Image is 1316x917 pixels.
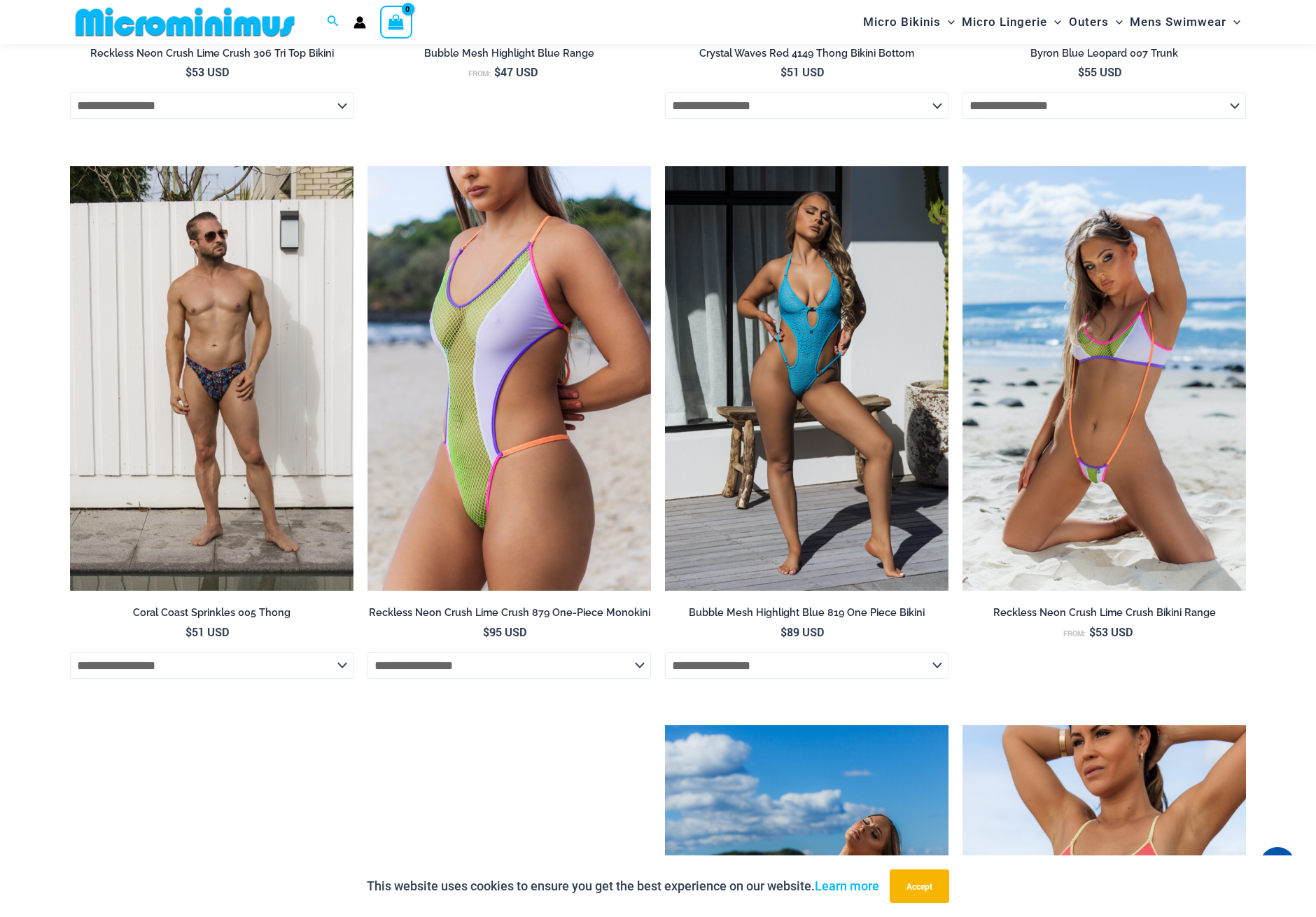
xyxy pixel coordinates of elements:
[941,4,955,40] span: Menu Toggle
[815,878,879,893] a: Learn more
[367,606,651,619] h2: Reckless Neon Crush Lime Crush 879 One-Piece Monokini
[780,64,824,79] bdi: 51 USD
[665,166,948,591] img: Bubble Mesh Highlight Blue 819 One Piece 01
[962,4,1047,40] span: Micro Lingerie
[962,166,1246,591] img: Reckless Neon Crush Lime Crush 349 Crop Top 4561 Sling 05
[1047,4,1061,40] span: Menu Toggle
[1089,624,1133,639] bdi: 53 USD
[962,606,1246,619] h2: Reckless Neon Crush Lime Crush Bikini Range
[327,13,339,31] a: Search icon link
[1078,64,1121,79] bdi: 55 USD
[70,166,353,591] a: Coral Coast Sprinkles 005 Thong 06Coral Coast Sprinkles 005 Thong 08Coral Coast Sprinkles 005 Tho...
[665,606,948,624] a: Bubble Mesh Highlight Blue 819 One Piece Bikini
[70,47,353,60] h2: Reckless Neon Crush Lime Crush 306 Tri Top Bikini
[863,4,941,40] span: Micro Bikinis
[1226,4,1240,40] span: Menu Toggle
[70,606,353,619] h2: Coral Coast Sprinkles 005 Thong
[380,6,412,38] a: View Shopping Cart, empty
[367,47,651,60] h2: Bubble Mesh Highlight Blue Range
[353,16,366,29] a: Account icon link
[958,4,1065,40] a: Micro LingerieMenu ToggleMenu Toggle
[1089,624,1095,639] span: $
[70,47,353,65] a: Reckless Neon Crush Lime Crush 306 Tri Top Bikini
[1130,4,1226,40] span: Mens Swimwear
[494,64,538,79] bdi: 47 USD
[1126,4,1244,40] a: Mens SwimwearMenu ToggleMenu Toggle
[665,47,948,65] a: Crystal Waves Red 4149 Thong Bikini Bottom
[70,166,353,591] img: Coral Coast Sprinkles 005 Thong 06
[1109,4,1123,40] span: Menu Toggle
[468,69,491,78] span: From:
[962,47,1246,60] h2: Byron Blue Leopard 007 Trunk
[780,64,787,79] span: $
[185,624,229,639] bdi: 51 USD
[1063,629,1086,638] span: From:
[483,624,489,639] span: $
[780,624,824,639] bdi: 89 USD
[890,869,949,903] button: Accept
[367,47,651,65] a: Bubble Mesh Highlight Blue Range
[367,606,651,624] a: Reckless Neon Crush Lime Crush 879 One-Piece Monokini
[665,47,948,60] h2: Crystal Waves Red 4149 Thong Bikini Bottom
[665,166,948,591] a: Bubble Mesh Highlight Blue 819 One Piece 01Bubble Mesh Highlight Blue 819 One Piece 03Bubble Mesh...
[857,2,1246,42] nav: Site Navigation
[962,47,1246,65] a: Byron Blue Leopard 007 Trunk
[962,166,1246,591] a: Reckless Neon Crush Lime Crush 349 Crop Top 4561 Sling 05Reckless Neon Crush Lime Crush 349 Crop ...
[780,624,787,639] span: $
[1065,4,1126,40] a: OutersMenu ToggleMenu Toggle
[1078,64,1084,79] span: $
[860,4,958,40] a: Micro BikinisMenu ToggleMenu Toggle
[494,64,500,79] span: $
[665,606,948,619] h2: Bubble Mesh Highlight Blue 819 One Piece Bikini
[185,64,229,79] bdi: 53 USD
[962,606,1246,624] a: Reckless Neon Crush Lime Crush Bikini Range
[367,166,651,591] a: Reckless Neon Crush Lime Crush 879 One Piece 09Reckless Neon Crush Lime Crush 879 One Piece 10Rec...
[367,166,651,591] img: Reckless Neon Crush Lime Crush 879 One Piece 09
[367,876,879,897] p: This website uses cookies to ensure you get the best experience on our website.
[70,606,353,624] a: Coral Coast Sprinkles 005 Thong
[185,624,192,639] span: $
[1069,4,1109,40] span: Outers
[483,624,526,639] bdi: 95 USD
[70,6,300,38] img: MM SHOP LOGO FLAT
[185,64,192,79] span: $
